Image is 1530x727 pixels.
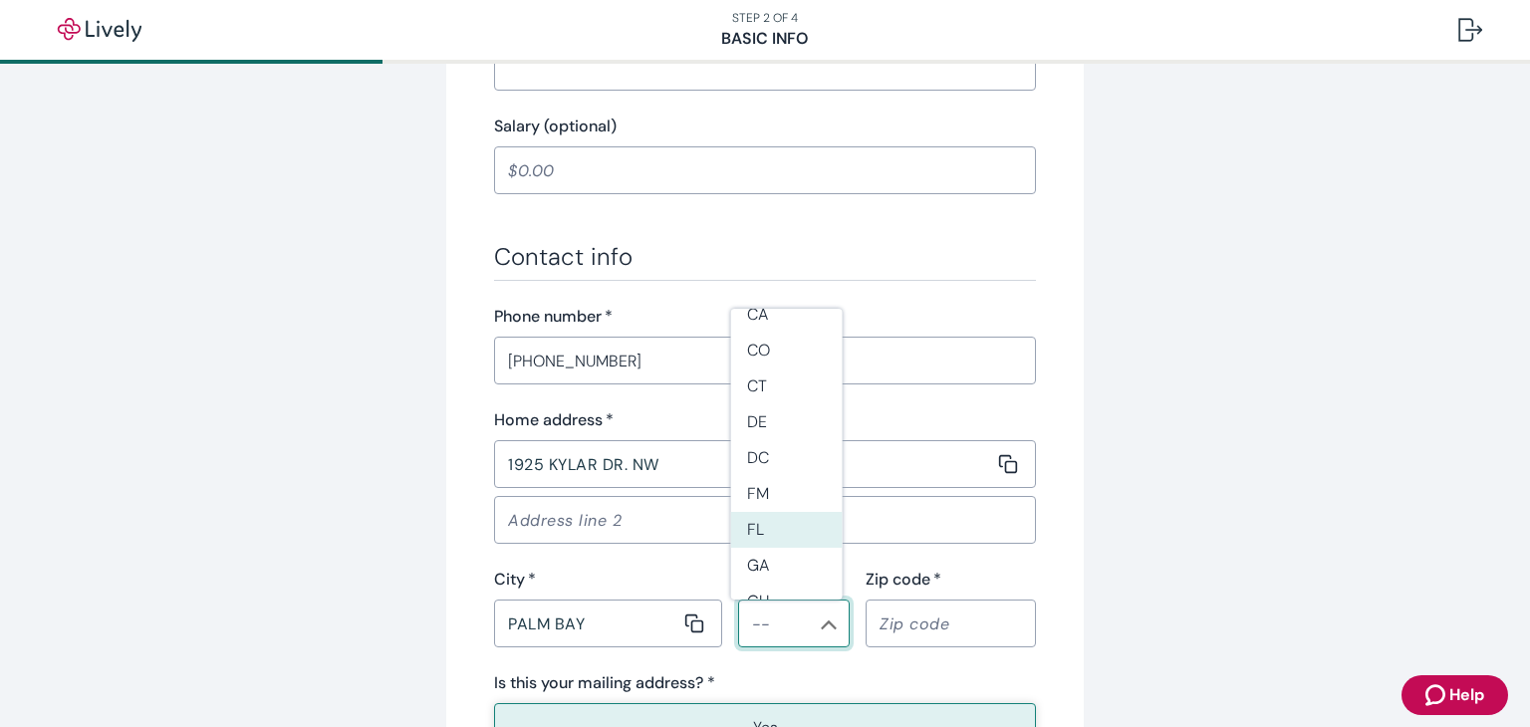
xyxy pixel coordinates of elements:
li: CA [731,297,843,333]
input: (555) 555-5555 [494,341,1036,380]
label: Zip code [866,568,941,592]
li: DC [731,440,843,476]
svg: Copy to clipboard [684,613,704,633]
li: CO [731,333,843,368]
button: Zendesk support iconHelp [1402,675,1508,715]
li: GU [731,584,843,619]
input: City [494,604,680,643]
label: Salary (optional) [494,115,617,138]
h3: Contact info [494,242,1036,272]
li: FM [731,476,843,512]
input: Address line 1 [494,444,994,484]
input: $0.00 [494,150,1036,190]
svg: Copy to clipboard [998,454,1018,474]
img: Lively [44,18,155,42]
button: Close [819,614,839,634]
svg: Chevron icon [821,616,837,632]
label: Phone number [494,305,613,329]
button: Log out [1442,6,1498,54]
li: FL [731,512,843,548]
label: City [494,568,536,592]
input: -- [744,609,811,637]
input: Address line 2 [494,500,1036,540]
li: DE [731,404,843,440]
li: CT [731,368,843,404]
li: GA [731,548,843,584]
label: Home address [494,408,614,432]
input: Zip code [866,604,1022,643]
label: Is this your mailing address? * [494,671,715,695]
button: Copy message content to clipboard [994,450,1022,478]
span: Help [1449,683,1484,707]
svg: Zendesk support icon [1425,683,1449,707]
button: Copy message content to clipboard [680,609,708,637]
